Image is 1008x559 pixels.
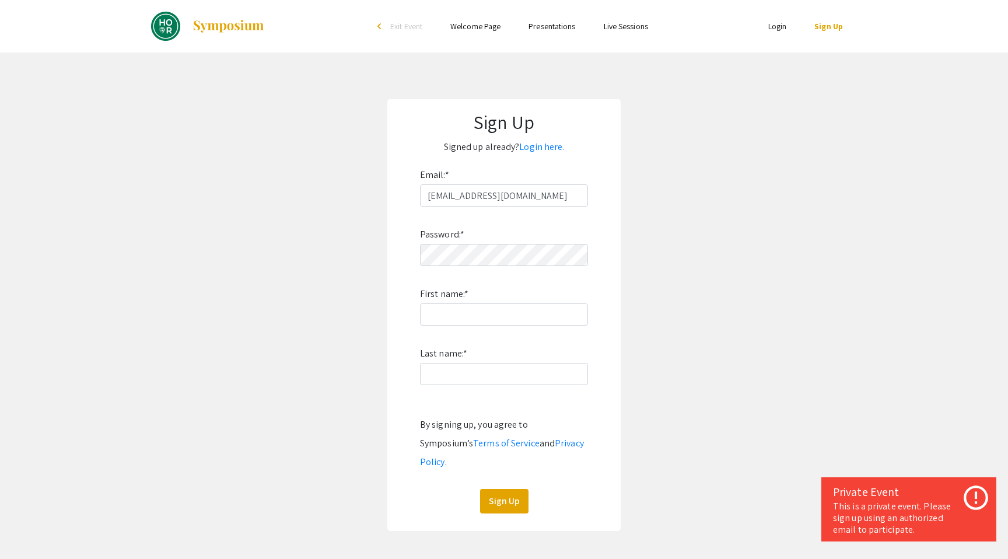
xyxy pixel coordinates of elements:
h1: Sign Up [399,111,609,133]
a: DREAMS Spring 2025 [151,12,265,41]
a: Presentations [528,21,575,32]
a: Login [768,21,787,32]
span: Exit Event [390,21,422,32]
a: Live Sessions [604,21,648,32]
a: Login here. [519,141,564,153]
label: Last name: [420,344,467,363]
label: First name: [420,285,468,303]
img: Symposium by ForagerOne [192,19,265,33]
button: Sign Up [480,489,528,513]
a: Sign Up [814,21,843,32]
div: This is a private event. Please sign up using an authorized email to participate. [833,501,985,536]
p: Signed up already? [399,138,609,156]
a: Privacy Policy [420,437,584,468]
img: DREAMS Spring 2025 [151,12,180,41]
div: By signing up, you agree to Symposium’s and . [420,415,588,471]
div: arrow_back_ios [377,23,384,30]
iframe: Chat [9,506,50,550]
div: Private Event [833,483,985,501]
a: Welcome Page [450,21,501,32]
label: Email: [420,166,449,184]
label: Password: [420,225,464,244]
a: Terms of Service [473,437,540,449]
